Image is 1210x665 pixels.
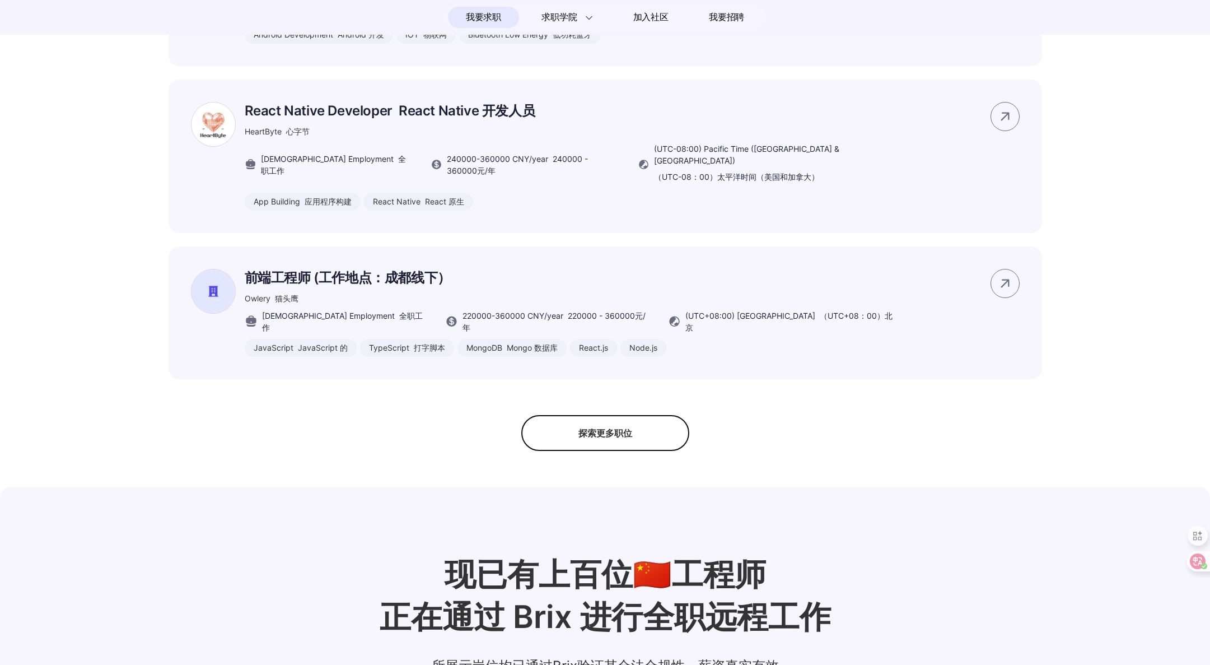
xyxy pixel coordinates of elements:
div: Node.js [620,339,666,357]
span: Owlery [245,294,298,303]
span: 220000 - 360000 CNY /year [462,310,650,333]
p: 前端工程师 (工作地点：成都线下） [245,269,896,287]
font: （UTC+08：00）北京 [685,311,893,332]
span: [DEMOGRAPHIC_DATA] Employment [262,310,427,333]
div: TypeScript [360,339,454,357]
span: 求职学院 [541,11,577,24]
font: 全职工作 [262,311,423,332]
font: （UTC-08：00）太平洋时间（美国和加拿大） [654,172,819,182]
span: 240000 - 360000 CNY /year [447,153,620,176]
span: 我要招聘 [709,11,744,24]
font: JavaScript 的 [298,343,348,352]
span: (UTC+08:00) [GEOGRAPHIC_DATA] [685,310,896,333]
div: React.js [570,339,617,357]
font: React 原生 [425,197,464,206]
font: 220000 - 360000元/年 [462,311,646,332]
span: [DEMOGRAPHIC_DATA] Employment [261,153,413,176]
div: JavaScript [245,339,357,357]
font: 猫头鹰 [275,294,298,303]
div: App Building [245,193,361,211]
font: 打字脚本 [414,343,445,352]
font: React Native 开发人员 [399,103,535,119]
span: 我要求职 [466,8,501,26]
font: Mongo 数据库 [507,343,558,352]
font: 应用程序构建 [305,197,352,206]
div: React Native [364,193,473,211]
span: HeartByte [245,127,310,136]
p: React Native Developer [245,102,896,120]
div: 探索更多职位 [521,415,689,451]
span: 加入社区 [633,8,669,26]
font: 心字节 [286,127,310,136]
div: MongoDB [457,339,567,357]
span: (UTC-08:00) Pacific Time ([GEOGRAPHIC_DATA] & [GEOGRAPHIC_DATA]) [654,143,896,187]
